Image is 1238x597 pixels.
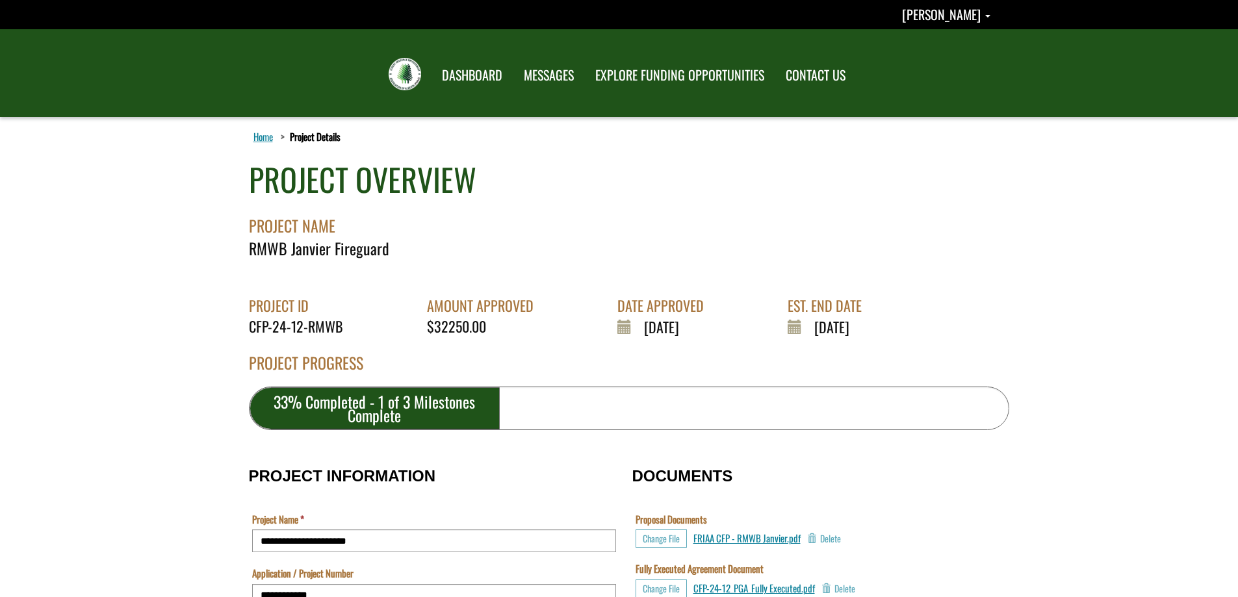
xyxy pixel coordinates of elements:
[249,202,1009,237] div: PROJECT NAME
[250,387,500,429] div: 33% Completed - 1 of 3 Milestones Complete
[427,296,543,316] div: AMOUNT APPROVED
[632,468,990,485] h3: DOCUMENTS
[617,316,714,337] div: [DATE]
[776,59,855,92] a: CONTACT US
[788,296,871,316] div: EST. END DATE
[586,59,774,92] a: EXPLORE FUNDING OPPORTUNITIES
[693,531,801,545] a: FRIAA CFP - RMWB Janvier.pdf
[807,529,841,548] button: Delete
[277,130,341,144] li: Project Details
[902,5,990,24] a: Nick Brenner
[636,529,687,548] button: Choose File for Proposal Documents
[902,5,981,24] span: [PERSON_NAME]
[249,157,476,202] div: PROJECT OVERVIEW
[514,59,584,92] a: MESSAGES
[249,237,1009,259] div: RMWB Janvier Fireguard
[249,468,619,485] h3: PROJECT INFORMATION
[252,529,616,552] input: Project Name
[693,581,815,595] a: CFP-24-12_PGA_Fully Executed.pdf
[252,513,304,526] label: Project Name
[636,562,764,576] label: Fully Executed Agreement Document
[252,566,354,580] label: Application / Project Number
[249,351,1009,387] div: PROJECT PROGRESS
[427,316,543,337] div: $32250.00
[788,316,871,337] div: [DATE]
[249,296,353,316] div: PROJECT ID
[251,128,276,145] a: Home
[617,296,714,316] div: DATE APPROVED
[636,513,707,526] label: Proposal Documents
[430,55,855,92] nav: Main Navigation
[432,59,512,92] a: DASHBOARD
[389,58,421,90] img: FRIAA Submissions Portal
[249,316,353,337] div: CFP-24-12-RMWB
